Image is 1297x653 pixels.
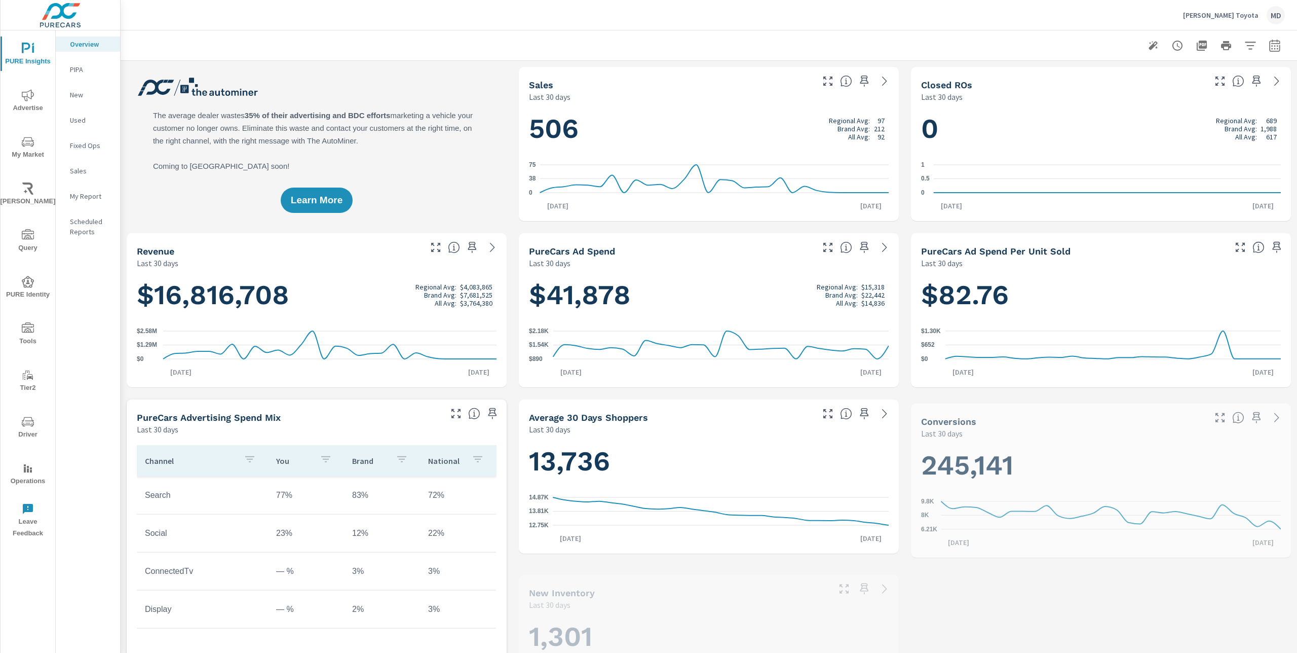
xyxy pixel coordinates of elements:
p: [DATE] [941,537,976,548]
span: The number of dealer-specified goals completed by a visitor. [Source: This data is provided by th... [1232,412,1244,424]
p: $15,318 [861,283,885,291]
span: Advertise [4,89,52,114]
a: See more details in report [1269,73,1285,89]
h5: Conversions [921,416,976,427]
button: Apply Filters [1240,35,1261,56]
text: 0 [529,189,532,196]
button: Make Fullscreen [1232,239,1248,256]
text: 0.5 [921,175,930,183]
div: Used [56,113,120,128]
p: Scheduled Reports [70,216,112,237]
span: Query [4,229,52,254]
p: All Avg: [435,299,456,307]
span: Number of Repair Orders Closed by the selected dealership group over the selected time range. [So... [1232,75,1244,87]
button: Make Fullscreen [820,239,836,256]
text: $2.58M [137,328,157,335]
button: Print Report [1216,35,1236,56]
p: Last 30 days [529,423,570,436]
p: $4,083,865 [460,283,492,291]
text: 38 [529,175,536,182]
h1: 13,736 [529,444,889,479]
h5: PureCars Ad Spend [529,246,615,257]
p: All Avg: [836,299,858,307]
text: 75 [529,161,536,168]
p: Regional Avg: [1216,117,1257,125]
button: Make Fullscreen [448,406,464,422]
td: 12% [344,521,420,546]
p: [DATE] [553,533,588,543]
span: A rolling 30 day total of daily Shoppers on the dealership website, averaged over the selected da... [840,408,852,420]
p: $22,442 [861,291,885,299]
p: [DATE] [853,533,889,543]
p: Last 30 days [137,257,178,269]
span: Save this to your personalized report [1248,73,1265,89]
td: 23% [268,521,344,546]
button: Make Fullscreen [820,406,836,422]
td: 83% [344,483,420,508]
div: nav menu [1,30,55,543]
p: [DATE] [1245,537,1281,548]
div: MD [1267,6,1285,24]
text: 13.81K [529,508,549,515]
p: 212 [874,125,885,133]
p: New [70,90,112,100]
span: Number of vehicles sold by the dealership over the selected date range. [Source: This data is sou... [840,75,852,87]
p: $7,681,525 [460,291,492,299]
p: Last 30 days [921,91,963,103]
text: 14.87K [529,494,549,501]
text: $2.18K [529,328,549,335]
p: Used [70,115,112,125]
p: My Report [70,191,112,201]
span: Total cost of media for all PureCars channels for the selected dealership group over the selected... [840,241,852,253]
p: [DATE] [934,201,969,211]
p: Last 30 days [529,599,570,611]
p: 1,988 [1261,125,1277,133]
text: $1.30K [921,328,941,335]
p: Last 30 days [529,91,570,103]
span: PURE Identity [4,276,52,301]
text: 12.75K [529,522,549,529]
span: Save this to your personalized report [856,73,872,89]
button: Select Date Range [1265,35,1285,56]
h5: New Inventory [529,588,595,598]
a: See more details in report [876,581,893,597]
p: Channel [145,456,236,466]
text: $890 [529,355,543,362]
td: Search [137,483,268,508]
p: [DATE] [853,201,889,211]
span: Save this to your personalized report [856,406,872,422]
span: Save this to your personalized report [856,239,872,256]
h1: 506 [529,112,889,146]
span: Average cost of advertising per each vehicle sold at the dealer over the selected date range. The... [1252,241,1265,253]
h1: 245,141 [921,448,1281,482]
text: 1 [921,161,925,168]
h5: Average 30 Days Shoppers [529,412,648,423]
button: "Export Report to PDF" [1192,35,1212,56]
button: Learn More [281,188,353,213]
p: [DATE] [945,367,981,377]
button: Make Fullscreen [1212,73,1228,89]
p: [DATE] [163,367,199,377]
p: PIPA [70,64,112,75]
a: See more details in report [876,239,893,256]
p: 617 [1266,133,1277,141]
div: Overview [56,37,120,52]
p: [DATE] [461,367,497,377]
div: New [56,87,120,102]
p: Last 30 days [921,427,963,440]
p: Regional Avg: [829,117,870,125]
h1: $41,878 [529,278,889,312]
p: [DATE] [553,367,589,377]
p: [DATE] [1245,367,1281,377]
p: Last 30 days [921,257,963,269]
div: Fixed Ops [56,138,120,153]
text: 9.8K [921,498,934,505]
p: All Avg: [848,133,870,141]
p: [DATE] [1245,201,1281,211]
p: Last 30 days [137,423,178,436]
p: Regional Avg: [817,283,858,291]
p: 97 [878,117,885,125]
p: $14,836 [861,299,885,307]
text: $1.29M [137,342,157,349]
text: $1.54K [529,342,549,349]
